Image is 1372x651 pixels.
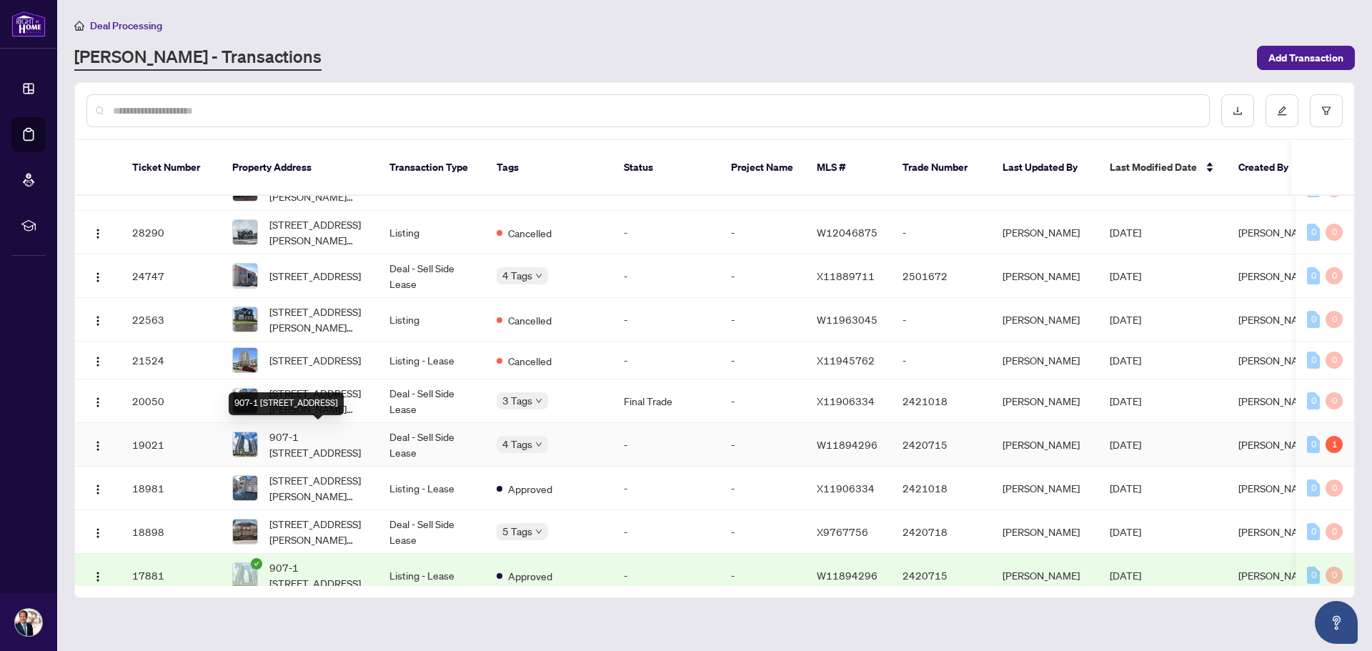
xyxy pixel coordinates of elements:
div: 0 [1326,523,1343,540]
img: Logo [92,440,104,452]
td: Deal - Sell Side Lease [378,423,485,467]
td: - [891,298,991,342]
span: W11894296 [817,569,878,582]
button: Logo [86,433,109,456]
td: 2420718 [891,510,991,554]
span: [STREET_ADDRESS] [269,352,361,368]
img: thumbnail-img [233,563,257,587]
span: [DATE] [1110,313,1141,326]
span: X11906334 [817,394,875,407]
td: - [720,254,805,298]
td: 19021 [121,423,221,467]
td: [PERSON_NAME] [991,423,1098,467]
span: W11963045 [817,313,878,326]
span: [DATE] [1110,354,1141,367]
div: 0 [1307,352,1320,369]
td: - [891,211,991,254]
button: Add Transaction [1257,46,1355,70]
span: [PERSON_NAME] [1238,394,1316,407]
span: down [535,528,542,535]
th: Tags [485,140,612,196]
span: 4 Tags [502,436,532,452]
span: [PERSON_NAME] [1238,438,1316,451]
td: Deal - Sell Side Lease [378,379,485,423]
span: [PERSON_NAME] [1238,226,1316,239]
button: edit [1266,94,1298,127]
span: [PERSON_NAME] [1238,313,1316,326]
th: Transaction Type [378,140,485,196]
th: Status [612,140,720,196]
div: 1 [1326,436,1343,453]
div: 907-1 [STREET_ADDRESS] [229,392,344,415]
span: [PERSON_NAME] [1238,525,1316,538]
td: 18981 [121,467,221,510]
td: [PERSON_NAME] [991,510,1098,554]
td: Deal - Sell Side Lease [378,510,485,554]
span: [STREET_ADDRESS][PERSON_NAME][PERSON_NAME] [269,516,367,547]
span: [DATE] [1110,569,1141,582]
td: Listing - Lease [378,554,485,597]
td: 2421018 [891,379,991,423]
span: Deal Processing [90,19,162,32]
th: Project Name [720,140,805,196]
span: 5 Tags [502,523,532,540]
td: 20050 [121,379,221,423]
span: Add Transaction [1268,46,1343,69]
div: 0 [1307,224,1320,241]
td: 21524 [121,342,221,379]
div: 0 [1326,224,1343,241]
span: 4 Tags [502,267,532,284]
span: [DATE] [1110,482,1141,495]
span: [DATE] [1110,525,1141,538]
span: down [535,272,542,279]
th: MLS # [805,140,891,196]
div: 0 [1307,523,1320,540]
td: - [720,510,805,554]
td: Listing [378,211,485,254]
td: [PERSON_NAME] [991,342,1098,379]
button: download [1221,94,1254,127]
img: Logo [92,228,104,239]
span: Cancelled [508,225,552,241]
button: Logo [86,477,109,500]
td: - [612,510,720,554]
span: check-circle [251,558,262,570]
img: Profile Icon [15,609,42,636]
button: Logo [86,264,109,287]
td: Listing - Lease [378,342,485,379]
span: Approved [508,481,552,497]
td: 2420715 [891,423,991,467]
td: - [720,423,805,467]
td: - [612,467,720,510]
div: 0 [1326,479,1343,497]
th: Last Modified Date [1098,140,1227,196]
div: 0 [1307,311,1320,328]
th: Ticket Number [121,140,221,196]
button: Logo [86,564,109,587]
span: [DATE] [1110,394,1141,407]
td: - [720,342,805,379]
td: - [612,211,720,254]
th: Property Address [221,140,378,196]
img: Logo [92,315,104,327]
td: - [612,298,720,342]
span: X9767756 [817,525,868,538]
img: thumbnail-img [233,348,257,372]
span: 907-1 [STREET_ADDRESS] [269,560,367,591]
img: thumbnail-img [233,389,257,413]
img: Logo [92,272,104,283]
img: thumbnail-img [233,476,257,500]
img: thumbnail-img [233,520,257,544]
span: [PERSON_NAME] [1238,354,1316,367]
div: 0 [1326,567,1343,584]
span: Approved [508,568,552,584]
td: [PERSON_NAME] [991,467,1098,510]
td: - [612,423,720,467]
button: Logo [86,221,109,244]
span: Cancelled [508,353,552,369]
button: Open asap [1315,601,1358,644]
td: [PERSON_NAME] [991,254,1098,298]
td: - [720,467,805,510]
td: Listing - Lease [378,467,485,510]
span: [PERSON_NAME] [1238,569,1316,582]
